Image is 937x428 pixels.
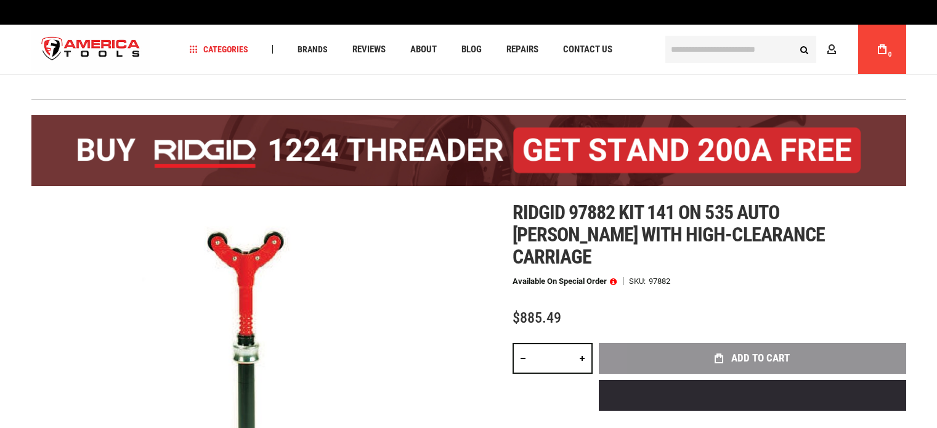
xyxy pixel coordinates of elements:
a: Blog [456,41,487,58]
span: Contact Us [563,45,612,54]
a: 0 [870,25,894,74]
a: store logo [31,26,151,73]
strong: SKU [629,277,649,285]
a: Contact Us [558,41,618,58]
span: Blog [461,45,482,54]
a: Reviews [347,41,391,58]
span: Ridgid 97882 kit 141 on 535 auto [PERSON_NAME] with high-clearance carriage [513,201,825,269]
a: Brands [292,41,333,58]
div: 97882 [649,277,670,285]
a: Repairs [501,41,544,58]
img: BOGO: Buy the RIDGID® 1224 Threader (26092), get the 92467 200A Stand FREE! [31,115,906,186]
p: Available on Special Order [513,277,617,286]
img: America Tools [31,26,151,73]
button: Search [793,38,816,61]
span: Categories [189,45,248,54]
a: About [405,41,442,58]
span: Brands [298,45,328,54]
a: Categories [184,41,254,58]
span: Repairs [506,45,538,54]
span: Reviews [352,45,386,54]
span: $885.49 [513,309,561,326]
span: About [410,45,437,54]
span: 0 [888,51,892,58]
